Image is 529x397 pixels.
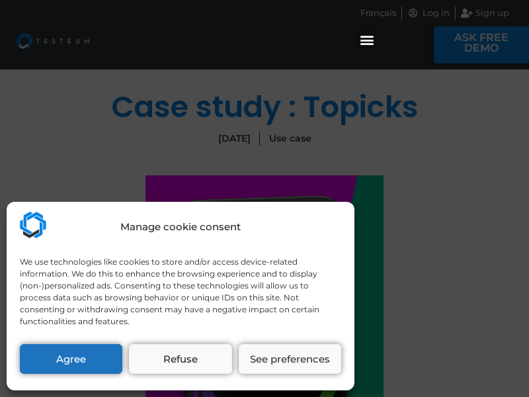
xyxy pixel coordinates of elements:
[356,28,378,50] div: Menu Toggle
[129,344,231,374] button: Refuse
[20,256,340,328] div: We use technologies like cookies to store and/or access device-related information. We do this to...
[20,212,46,238] img: Testeum.com - Application crowdtesting platform
[20,344,122,374] button: Agree
[239,344,341,374] button: See preferences
[120,220,241,235] div: Manage cookie consent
